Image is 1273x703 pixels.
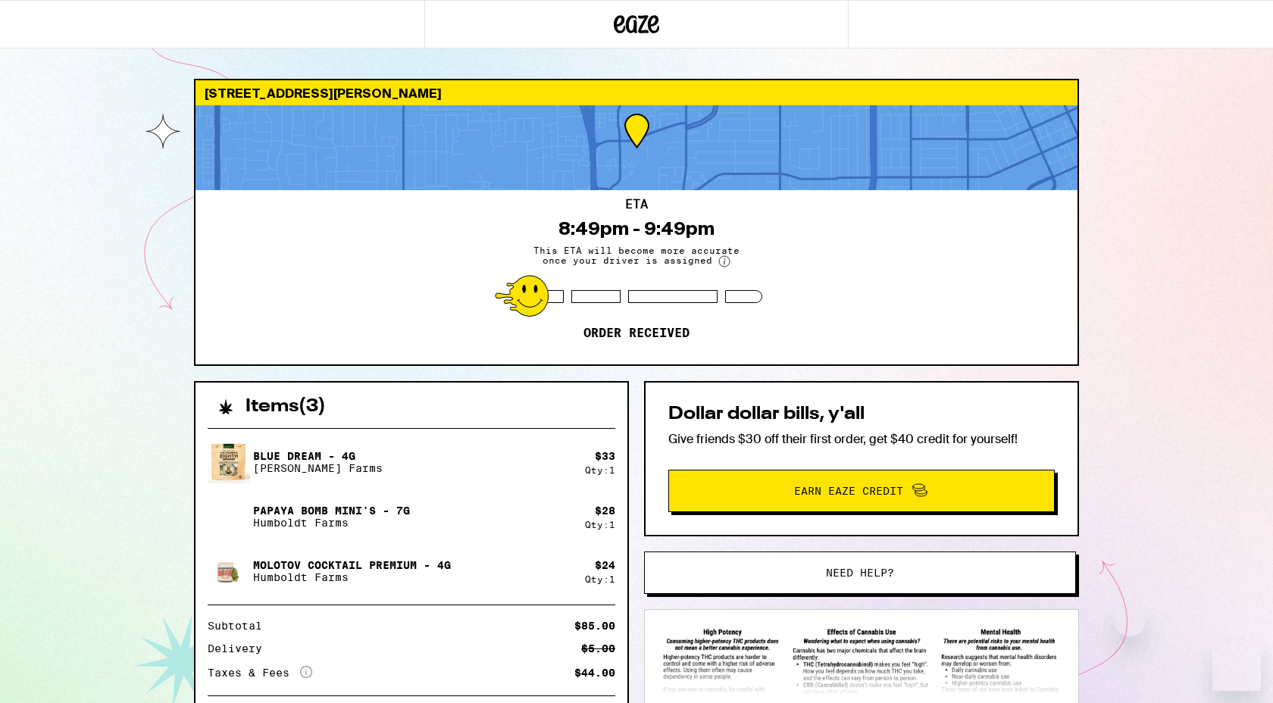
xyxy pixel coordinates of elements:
img: Blue Dream - 4g [208,441,250,483]
img: SB 540 Brochure preview [660,625,1063,695]
div: Qty: 1 [585,520,615,530]
p: [PERSON_NAME] Farms [253,462,383,474]
div: 8:49pm - 9:49pm [558,218,715,239]
button: Need help? [644,551,1076,594]
div: $ 33 [595,450,615,462]
iframe: Button to launch messaging window [1212,642,1261,691]
span: Need help? [826,567,894,578]
div: Qty: 1 [585,465,615,475]
h2: Dollar dollar bills, y'all [668,405,1055,423]
div: $ 28 [595,505,615,517]
div: Taxes & Fees [208,666,312,680]
p: Molotov Cocktail Premium - 4g [253,559,451,571]
iframe: Close message [1115,606,1145,636]
div: [STREET_ADDRESS][PERSON_NAME] [195,80,1078,105]
h2: ETA [625,198,648,211]
p: Humboldt Farms [253,571,451,583]
h2: Items ( 3 ) [246,398,326,416]
p: Blue Dream - 4g [253,450,383,462]
div: $85.00 [574,620,615,631]
div: $ 24 [595,559,615,571]
button: Earn Eaze Credit [668,470,1055,512]
p: Give friends $30 off their first order, get $40 credit for yourself! [668,431,1055,447]
span: Earn Eaze Credit [794,486,903,496]
img: Papaya Bomb Mini's - 7g [208,495,250,538]
div: Subtotal [208,620,273,631]
div: $5.00 [581,643,615,654]
p: Order received [583,326,690,341]
div: Delivery [208,643,273,654]
p: Papaya Bomb Mini's - 7g [253,505,410,517]
span: This ETA will become more accurate once your driver is assigned [523,245,750,267]
div: $44.00 [574,667,615,678]
img: Molotov Cocktail Premium - 4g [208,550,250,592]
div: Qty: 1 [585,574,615,584]
p: Humboldt Farms [253,517,410,529]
